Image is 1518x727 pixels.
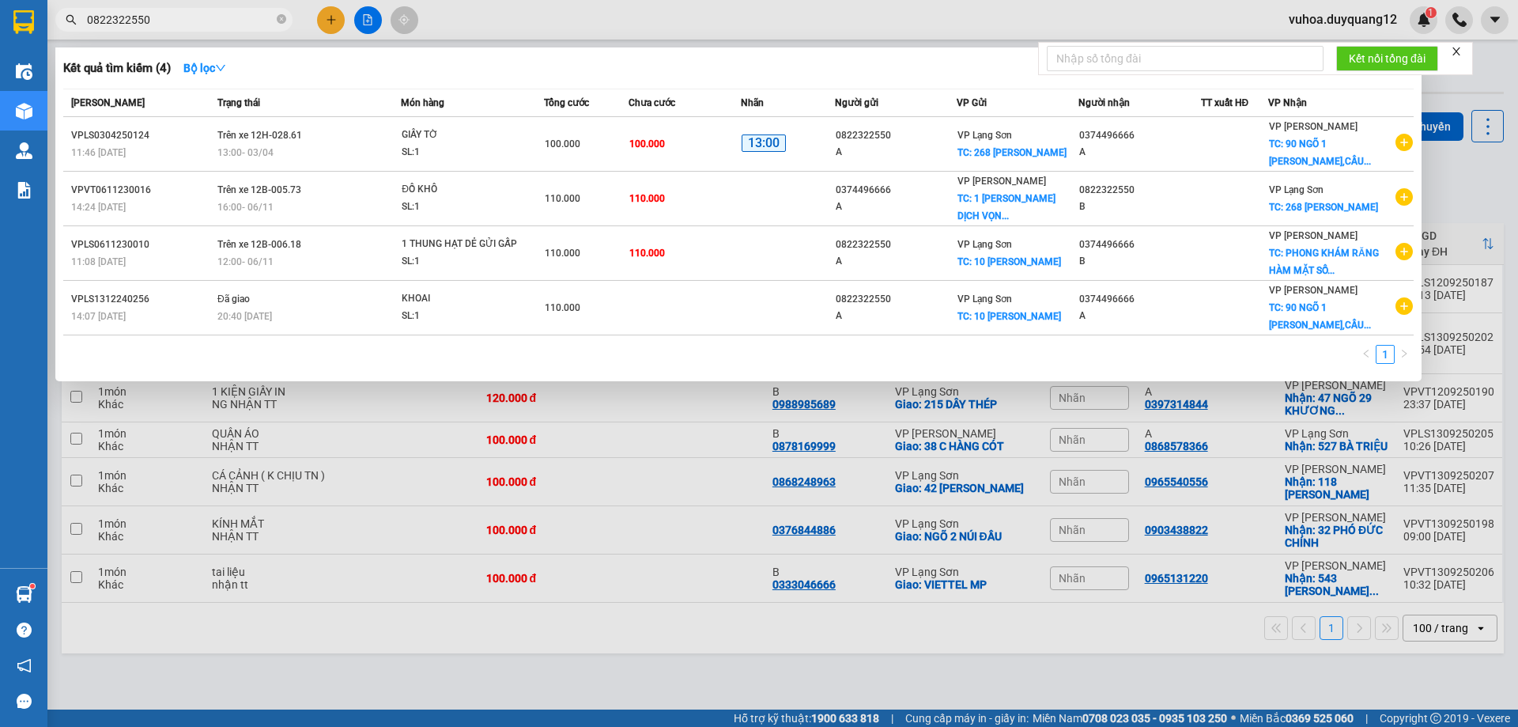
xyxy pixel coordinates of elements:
div: 0374496666 [1079,237,1199,253]
button: right [1395,345,1414,364]
img: warehouse-icon [16,63,32,80]
div: A [836,144,956,161]
span: 14:07 [DATE] [71,311,126,322]
img: warehouse-icon [16,142,32,159]
div: GIẤY TỜ [402,127,520,144]
button: Bộ lọcdown [171,55,239,81]
span: VP Lạng Sơn [957,130,1012,141]
div: SL: 1 [402,199,520,216]
span: Trên xe 12H-028.61 [217,130,302,141]
span: down [215,62,226,74]
div: 0374496666 [836,182,956,199]
span: 13:00 [742,134,786,153]
span: plus-circle [1395,297,1413,315]
span: TT xuất HĐ [1201,97,1249,108]
span: Trên xe 12B-006.18 [217,239,301,250]
span: Đã giao [217,293,250,305]
span: VP [PERSON_NAME] [1269,230,1358,241]
span: close-circle [277,14,286,24]
span: question-circle [17,623,32,638]
div: KHOAI [402,290,520,308]
span: VP Lạng Sơn [1269,184,1324,195]
span: 110.000 [629,193,665,204]
div: SL: 1 [402,144,520,161]
span: 110.000 [629,248,665,259]
li: Next Page [1395,345,1414,364]
span: VP Nhận [1268,97,1307,108]
span: 11:08 [DATE] [71,256,126,267]
div: 0822322550 [836,291,956,308]
li: 1 [1376,345,1395,364]
div: VPVT0611230016 [71,182,213,199]
div: A [1079,144,1199,161]
img: logo-vxr [13,10,34,34]
div: 0822322550 [836,237,956,253]
div: B [1079,199,1199,215]
span: VP [PERSON_NAME] [1269,285,1358,296]
span: Chưa cước [629,97,675,108]
span: VP [PERSON_NAME] [1269,121,1358,132]
span: Trên xe 12B-005.73 [217,184,301,195]
input: Tìm tên, số ĐT hoặc mã đơn [87,11,274,28]
span: 11:46 [DATE] [71,147,126,158]
span: close [1451,46,1462,57]
a: 1 [1376,346,1394,363]
span: TC: 90 NGÕ 1 [PERSON_NAME],CẦU... [1269,138,1371,167]
span: Kết nối tổng đài [1349,50,1425,67]
div: 0822322550 [1079,182,1199,199]
span: right [1399,349,1409,358]
span: left [1361,349,1371,358]
span: TC: 268 [PERSON_NAME] [1269,202,1378,213]
span: plus-circle [1395,243,1413,260]
span: close-circle [277,13,286,28]
span: Tổng cước [544,97,589,108]
span: Món hàng [401,97,444,108]
div: ĐỒ KHÔ [402,181,520,199]
strong: Bộ lọc [183,62,226,74]
div: SL: 1 [402,253,520,271]
span: Người nhận [1078,97,1130,108]
span: Người gửi [835,97,878,108]
span: TC: PHONG KHÁM RĂNG HÀM MẶT SỐ... [1269,248,1379,276]
button: left [1357,345,1376,364]
span: 110.000 [545,248,580,259]
span: TC: 10 [PERSON_NAME] [957,311,1061,322]
div: 0374496666 [1079,291,1199,308]
span: TC: 90 NGÕ 1 [PERSON_NAME],CẦU... [1269,302,1371,331]
span: 14:24 [DATE] [71,202,126,213]
li: Previous Page [1357,345,1376,364]
span: TC: 10 [PERSON_NAME] [957,256,1061,267]
button: Kết nối tổng đài [1336,46,1438,71]
div: A [836,199,956,215]
img: warehouse-icon [16,586,32,603]
span: search [66,14,77,25]
span: Trạng thái [217,97,260,108]
span: 16:00 - 06/11 [217,202,274,213]
span: TC: 1 [PERSON_NAME] DỊCH VỌN... [957,193,1055,222]
span: plus-circle [1395,134,1413,151]
span: notification [17,658,32,673]
div: 1 THUNG HẠT DẺ GỬI GẤP [402,236,520,253]
input: Nhập số tổng đài [1047,46,1324,71]
span: VP [PERSON_NAME] [957,176,1046,187]
div: A [1079,308,1199,324]
div: 0374496666 [1079,127,1199,144]
img: warehouse-icon [16,103,32,119]
span: TC: 268 [PERSON_NAME] [957,147,1067,158]
div: VPLS0304250124 [71,127,213,144]
span: message [17,694,32,709]
span: 100.000 [545,138,580,150]
span: VP Lạng Sơn [957,239,1012,250]
span: VP Gửi [957,97,987,108]
div: SL: 1 [402,308,520,325]
div: A [836,253,956,270]
span: 110.000 [545,193,580,204]
span: VP Lạng Sơn [957,293,1012,305]
div: VPLS0611230010 [71,237,213,253]
div: 0822322550 [836,127,956,144]
span: 20:40 [DATE] [217,311,272,322]
span: 100.000 [629,138,665,150]
span: 110.000 [545,302,580,313]
img: solution-icon [16,182,32,199]
div: B [1079,253,1199,270]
